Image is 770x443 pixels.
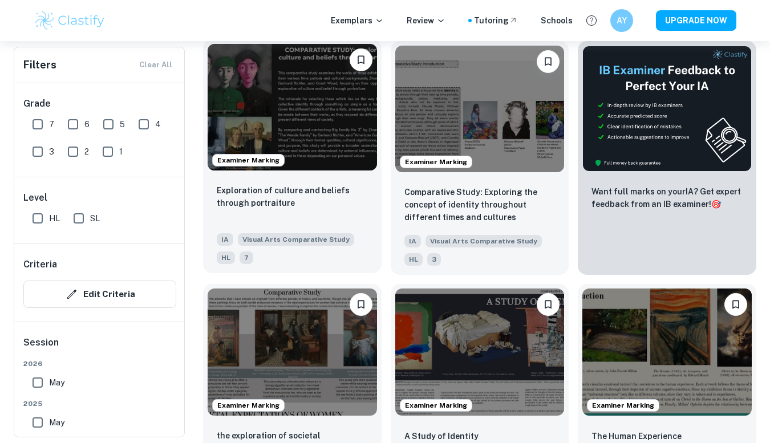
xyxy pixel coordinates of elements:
span: May [49,416,64,429]
h6: Level [23,191,176,205]
span: HL [49,212,60,225]
button: AY [610,9,633,32]
span: Examiner Marking [400,157,472,167]
span: 4 [155,118,161,131]
span: Examiner Marking [213,155,284,165]
a: Tutoring [474,14,518,27]
a: Examiner MarkingBookmarkExploration of culture and beliefs through portraitureIAVisual Arts Compa... [203,41,382,275]
span: Examiner Marking [400,400,472,411]
span: Examiner Marking [587,400,659,411]
a: Schools [541,14,573,27]
span: 2025 [23,399,176,409]
h6: Filters [23,57,56,73]
button: Help and Feedback [582,11,601,30]
span: Visual Arts Comparative Study [425,235,542,247]
img: Visual Arts Comparative Study IA example thumbnail: A Study of Identity [395,288,565,415]
p: The Human Experience [591,430,682,442]
img: Thumbnail [582,46,752,172]
span: IA [404,235,421,247]
img: Visual Arts Comparative Study IA example thumbnail: the exploration of societal expectations [208,288,377,415]
img: Visual Arts Comparative Study IA example thumbnail: Exploration of culture and beliefs throu [208,44,377,170]
button: UPGRADE NOW [656,10,736,31]
span: 3 [49,145,54,158]
span: Examiner Marking [213,400,284,411]
img: Visual Arts Comparative Study IA example thumbnail: Comparative Study: Exploring the concept [395,46,565,172]
span: 1 [119,145,123,158]
span: 7 [49,118,54,131]
p: Review [407,14,445,27]
span: 5 [120,118,125,131]
button: Bookmark [537,50,560,73]
p: Want full marks on your IA ? Get expert feedback from an IB examiner! [591,185,743,210]
button: Edit Criteria [23,281,176,308]
p: Exemplars [331,14,384,27]
span: 3 [427,253,441,266]
p: Exploration of culture and beliefs through portraiture [217,184,368,209]
h6: Criteria [23,258,57,271]
button: Bookmark [350,293,372,316]
span: HL [404,253,423,266]
a: ThumbnailWant full marks on yourIA? Get expert feedback from an IB examiner! [578,41,756,275]
span: 2026 [23,359,176,369]
h6: Session [23,336,176,359]
img: Clastify logo [34,9,106,32]
span: 6 [84,118,90,131]
span: 🎯 [711,200,721,209]
span: SL [90,212,100,225]
p: Comparative Study: Exploring the concept of identity throughout different times and cultures [404,186,556,223]
a: Examiner MarkingBookmarkComparative Study: Exploring the concept of identity throughout different... [391,41,569,275]
span: HL [217,251,235,264]
span: Visual Arts Comparative Study [238,233,354,246]
span: May [49,376,64,389]
button: Bookmark [724,293,747,316]
p: A Study of Identity [404,430,479,442]
img: Visual Arts Comparative Study IA example thumbnail: The Human Experience [582,288,752,415]
button: Bookmark [350,48,372,71]
span: 2 [84,145,89,158]
span: 7 [240,251,253,264]
span: IA [217,233,233,246]
h6: AY [615,14,629,27]
h6: Grade [23,97,176,111]
button: Bookmark [537,293,560,316]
